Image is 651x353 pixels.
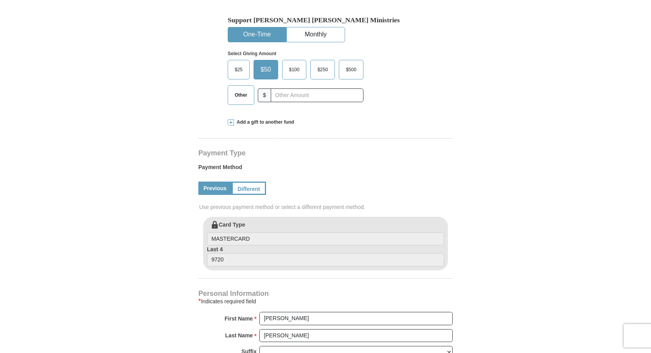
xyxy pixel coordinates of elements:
span: $ [258,88,271,102]
div: Indicates required field [198,297,453,306]
span: $500 [342,64,360,76]
label: Payment Method [198,163,453,175]
span: $25 [231,64,246,76]
input: Last 4 [207,253,444,267]
input: Card Type [207,232,444,246]
a: Previous [198,182,232,195]
span: Add a gift to another fund [234,119,294,126]
h5: Support [PERSON_NAME] [PERSON_NAME] Ministries [228,16,423,24]
a: Different [232,182,266,195]
input: Other Amount [271,88,363,102]
span: $100 [285,64,304,76]
h4: Personal Information [198,290,453,297]
span: Use previous payment method or select a different payment method. [199,203,453,211]
span: Other [231,89,251,101]
label: Last 4 [207,245,444,267]
label: Card Type [207,221,444,246]
button: One-Time [228,27,286,42]
h4: Payment Type [198,150,453,156]
strong: First Name [225,313,253,324]
strong: Last Name [225,330,253,341]
strong: Select Giving Amount [228,51,276,56]
span: $250 [313,64,332,76]
button: Monthly [287,27,345,42]
span: $50 [257,64,275,76]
